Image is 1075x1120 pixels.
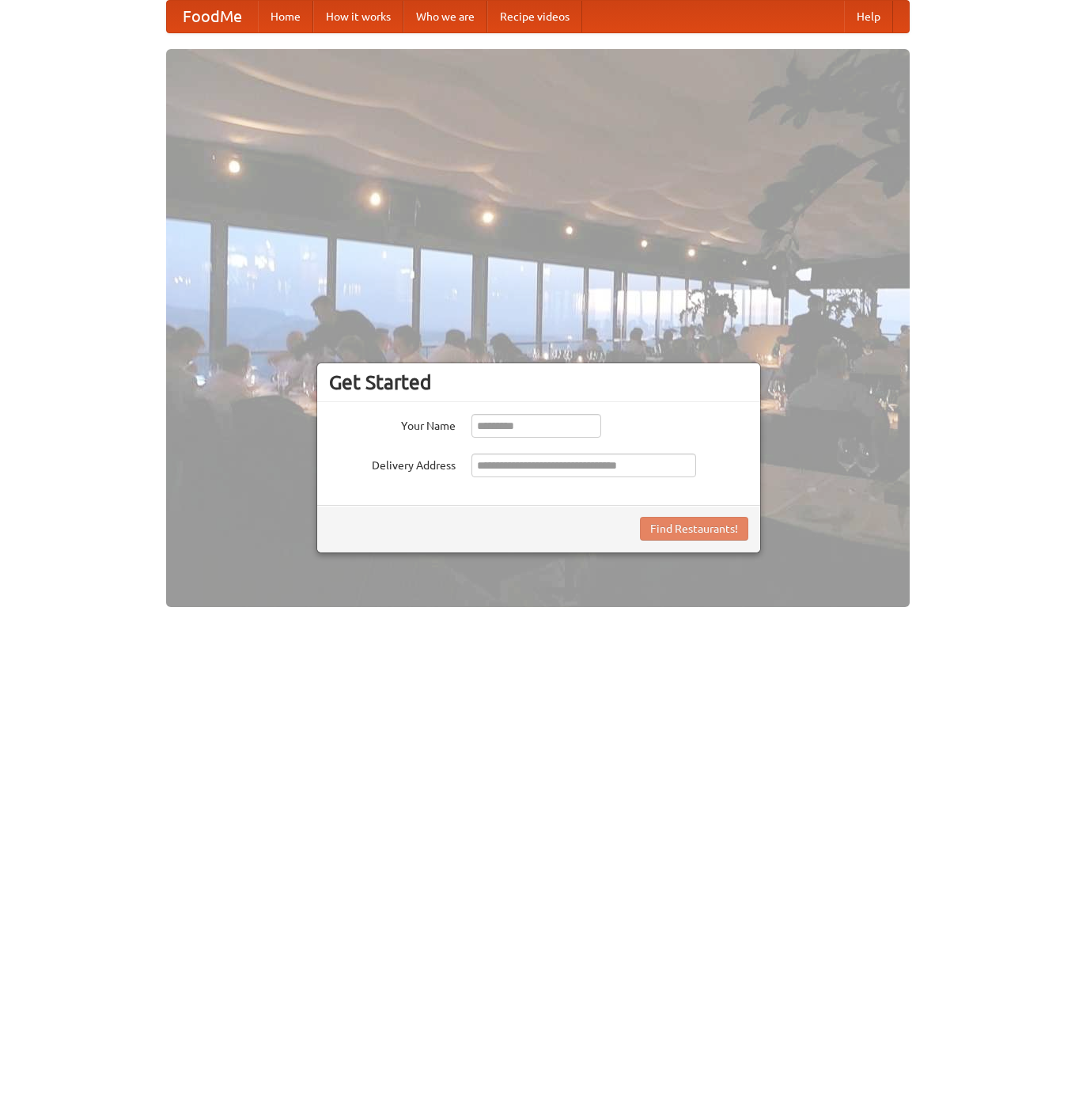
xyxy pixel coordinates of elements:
[329,370,748,394] h3: Get Started
[329,414,456,434] label: Your Name
[487,1,582,32] a: Recipe videos
[844,1,893,32] a: Help
[403,1,487,32] a: Who we are
[329,454,456,473] label: Delivery Address
[313,1,403,32] a: How it works
[640,517,748,541] button: Find Restaurants!
[167,1,258,32] a: FoodMe
[258,1,313,32] a: Home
